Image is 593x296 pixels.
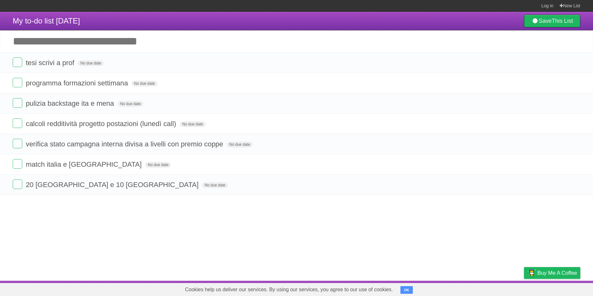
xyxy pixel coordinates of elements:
span: Cookies help us deliver our services. By using our services, you agree to our use of cookies. [179,283,399,296]
label: Done [13,179,22,189]
a: About [440,282,453,294]
span: pulizia backstage ita e mena [26,99,116,107]
span: verifica stato campagna interna divisa a livelli con premio coppe [26,140,225,148]
span: No due date [132,81,157,86]
span: Buy me a coffee [537,267,577,279]
a: Privacy [516,282,532,294]
a: Buy me a coffee [524,267,580,279]
span: programma formazioni settimana [26,79,130,87]
span: My to-do list [DATE] [13,17,80,25]
b: This List [552,18,573,24]
button: OK [400,286,413,294]
span: No due date [78,60,104,66]
a: SaveThis List [524,15,580,27]
label: Done [13,98,22,108]
img: Buy me a coffee [527,267,536,278]
span: 20 [GEOGRAPHIC_DATA] e 10 [GEOGRAPHIC_DATA] [26,181,200,189]
label: Done [13,159,22,169]
label: Done [13,139,22,148]
span: No due date [180,121,206,127]
a: Developers [460,282,486,294]
span: No due date [118,101,143,107]
span: No due date [227,142,252,147]
label: Done [13,57,22,67]
span: calcoli redditività progetto postazioni (lunedì call) [26,120,178,128]
span: match italia e [GEOGRAPHIC_DATA] [26,160,143,168]
label: Done [13,118,22,128]
span: tesi scrivi a prof [26,59,76,67]
span: No due date [202,182,228,188]
a: Terms [494,282,508,294]
span: No due date [145,162,171,168]
label: Done [13,78,22,87]
a: Suggest a feature [540,282,580,294]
